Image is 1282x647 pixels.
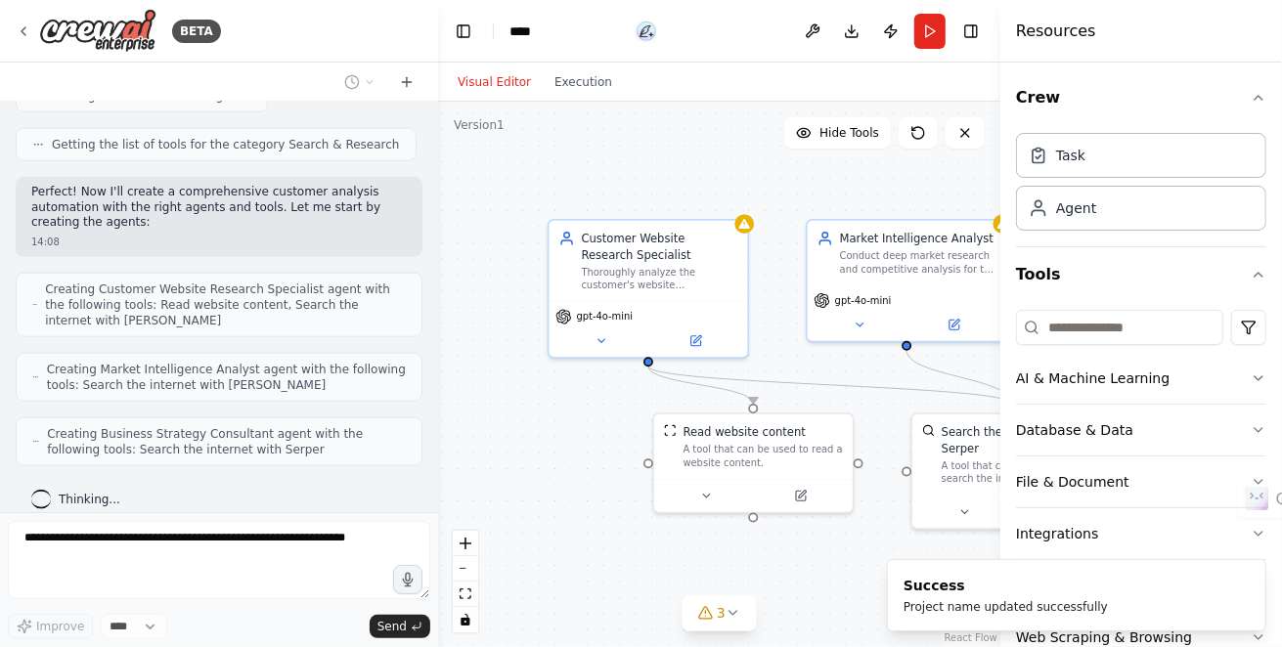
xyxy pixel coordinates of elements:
span: Improve [36,619,84,634]
button: fit view [453,582,478,607]
div: Version 1 [454,117,505,133]
h4: Resources [1016,20,1096,43]
div: ScrapeWebsiteToolRead website contentA tool that can be used to read a website content. [652,412,854,513]
g: Edge from c3109ac8-36b9-43b6-acdd-b53a76fa4d4a to 35d1ac47-5055-4623-aae5-720c0c8684d3 [899,350,1020,404]
div: Crew [1016,125,1266,246]
div: Search the internet with Serper [942,424,1101,456]
button: File & Document [1016,456,1266,507]
button: Crew [1016,70,1266,125]
span: Send [377,619,407,634]
button: Hide right sidebar [957,18,985,45]
button: Integrations [1016,508,1266,559]
div: Market Intelligence Analyst [840,231,996,247]
button: Click to speak your automation idea [393,565,422,594]
button: toggle interactivity [453,607,478,632]
div: 智能写作 [637,22,656,41]
span: Creating Customer Website Research Specialist agent with the following tools: Read website conten... [45,281,406,328]
div: Customer Website Research SpecialistThoroughly analyze the customer's website {customer_website} ... [548,219,749,359]
button: Improve [8,614,93,639]
button: Start a new chat [391,70,422,94]
button: Send [370,615,430,638]
button: AI & Machine Learning [1016,353,1266,404]
button: Hide left sidebar [450,18,477,45]
div: Project name updated successfully [904,599,1108,615]
div: React Flow controls [453,531,478,632]
nav: breadcrumb [509,22,572,41]
button: Execution [543,70,624,94]
div: Success [904,576,1108,595]
span: Thinking... [59,492,120,507]
span: Creating Business Strategy Consultant agent with the following tools: Search the internet with Se... [47,426,406,457]
button: zoom in [453,531,478,556]
div: Thoroughly analyze the customer's website {customer_website} to extract comprehensive business in... [582,266,738,291]
div: Market Intelligence AnalystConduct deep market research and competitive analysis for the customer... [806,219,1007,342]
span: 3 [717,603,726,623]
span: Hide Tools [819,125,879,141]
button: Tools [1016,247,1266,302]
span: Creating Market Intelligence Analyst agent with the following tools: Search the internet with [PE... [47,362,406,393]
div: Customer Website Research Specialist [582,231,738,263]
div: A tool that can be used to search the internet with a search_query. Supports different search typ... [942,459,1101,485]
g: Edge from 76ff722b-48b9-4f82-a092-16494981e0a9 to 35d1ac47-5055-4623-aae5-720c0c8684d3 [641,367,1020,404]
img: Logo [39,9,156,53]
div: Agent [1056,198,1096,218]
button: Open in side panel [908,315,999,334]
button: Visual Editor [446,70,543,94]
div: Read website content [684,424,806,441]
button: zoom out [453,556,478,582]
img: SerperDevTool [922,424,935,437]
img: ScrapeWebsiteTool [664,424,677,437]
button: Open in side panel [755,486,846,505]
button: Switch to previous chat [336,70,383,94]
span: Getting the list of tools for the category Search & Research [52,137,400,152]
div: Conduct deep market research and competitive analysis for the customer's industry segment, focusi... [840,250,996,276]
span: gpt-4o-mini [835,294,892,307]
button: Database & Data [1016,405,1266,455]
button: Hide Tools [784,117,891,149]
span: gpt-4o-mini [577,310,634,323]
div: A tool that can be used to read a website content. [684,444,843,469]
div: 14:08 [31,235,407,249]
div: BETA [172,20,221,43]
div: Task [1056,146,1085,165]
button: Open in side panel [650,331,741,351]
div: SerperDevToolSearch the internet with SerperA tool that can be used to search the internet with a... [910,412,1112,530]
p: Perfect! Now I'll create a comprehensive customer analysis automation with the right agents and t... [31,185,407,231]
button: 3 [682,595,757,631]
